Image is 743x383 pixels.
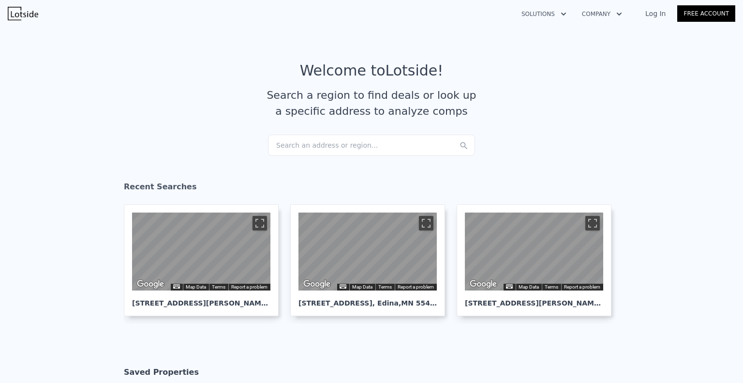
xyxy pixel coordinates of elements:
a: Report a problem [231,284,267,290]
span: , MN 55435 [399,299,440,307]
button: Map Data [519,284,539,291]
button: Keyboard shortcuts [173,284,180,289]
a: Report a problem [398,284,434,290]
a: Open this area in Google Maps (opens a new window) [467,278,499,291]
a: Map [STREET_ADDRESS][PERSON_NAME], [GEOGRAPHIC_DATA] [457,204,619,316]
button: Keyboard shortcuts [340,284,346,289]
div: Map [298,213,437,291]
button: Toggle fullscreen view [585,216,600,230]
div: Saved Properties [124,363,199,382]
img: Google [301,278,333,291]
div: Street View [132,213,270,291]
div: Welcome to Lotside ! [300,62,444,79]
div: [STREET_ADDRESS] , Edina [298,291,437,308]
a: Open this area in Google Maps (opens a new window) [301,278,333,291]
div: Search a region to find deals or look up a specific address to analyze comps [263,87,480,119]
a: Terms (opens in new tab) [378,284,392,290]
div: Map [465,213,603,291]
button: Map Data [352,284,372,291]
div: Street View [465,213,603,291]
img: Google [134,278,166,291]
div: Recent Searches [124,173,619,204]
a: Terms (opens in new tab) [212,284,225,290]
img: Lotside [8,7,38,20]
button: Map Data [186,284,206,291]
a: Report a problem [564,284,600,290]
a: Map [STREET_ADDRESS][PERSON_NAME], Richfield [124,204,286,316]
img: Google [467,278,499,291]
div: Map [132,213,270,291]
a: Log In [634,9,677,18]
a: Terms (opens in new tab) [545,284,558,290]
button: Toggle fullscreen view [419,216,433,230]
a: Open this area in Google Maps (opens a new window) [134,278,166,291]
button: Solutions [514,5,574,23]
div: [STREET_ADDRESS][PERSON_NAME] , Richfield [132,291,270,308]
button: Toggle fullscreen view [253,216,267,230]
a: Free Account [677,5,735,22]
button: Keyboard shortcuts [506,284,513,289]
div: Street View [298,213,437,291]
a: Map [STREET_ADDRESS], Edina,MN 55435 [290,204,453,316]
button: Company [574,5,630,23]
div: Search an address or region... [268,135,475,156]
div: [STREET_ADDRESS][PERSON_NAME] , [GEOGRAPHIC_DATA] [465,291,603,308]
